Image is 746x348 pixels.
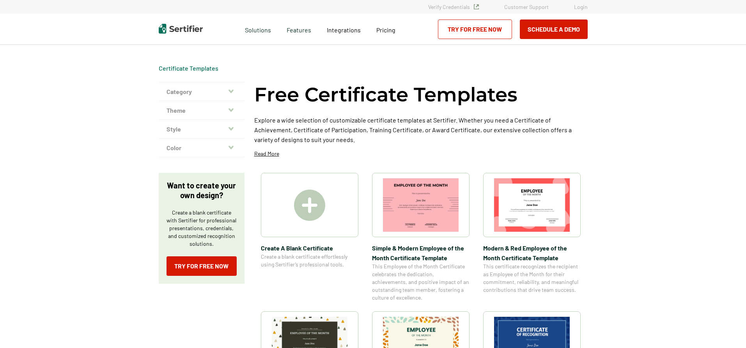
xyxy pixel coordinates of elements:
span: This Employee of the Month Certificate celebrates the dedication, achievements, and positive impa... [372,263,470,302]
a: Verify Credentials [428,4,479,10]
img: Create A Blank Certificate [294,190,325,221]
p: Read More [254,150,279,158]
img: Sertifier | Digital Credentialing Platform [159,24,203,34]
p: Explore a wide selection of customizable certificate templates at Sertifier. Whether you need a C... [254,115,588,144]
a: Customer Support [504,4,549,10]
img: Simple & Modern Employee of the Month Certificate Template [383,178,459,232]
a: Integrations [327,24,361,34]
span: This certificate recognizes the recipient as Employee of the Month for their commitment, reliabil... [483,263,581,294]
h1: Free Certificate Templates [254,82,517,107]
a: Certificate Templates [159,64,218,72]
p: Create a blank certificate with Sertifier for professional presentations, credentials, and custom... [167,209,237,248]
span: Simple & Modern Employee of the Month Certificate Template [372,243,470,263]
p: Want to create your own design? [167,181,237,200]
a: Login [574,4,588,10]
button: Theme [159,101,245,120]
button: Style [159,120,245,138]
span: Pricing [376,26,395,34]
a: Try for Free Now [438,20,512,39]
a: Simple & Modern Employee of the Month Certificate TemplateSimple & Modern Employee of the Month C... [372,173,470,302]
a: Modern & Red Employee of the Month Certificate TemplateModern & Red Employee of the Month Certifi... [483,173,581,302]
span: Create a blank certificate effortlessly using Sertifier’s professional tools. [261,253,358,268]
button: Color [159,138,245,157]
div: Breadcrumb [159,64,218,72]
span: Integrations [327,26,361,34]
span: Solutions [245,24,271,34]
img: Verified [474,4,479,9]
span: Modern & Red Employee of the Month Certificate Template [483,243,581,263]
a: Pricing [376,24,395,34]
a: Try for Free Now [167,256,237,276]
span: Create A Blank Certificate [261,243,358,253]
span: Features [287,24,311,34]
img: Modern & Red Employee of the Month Certificate Template [494,178,570,232]
button: Category [159,82,245,101]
